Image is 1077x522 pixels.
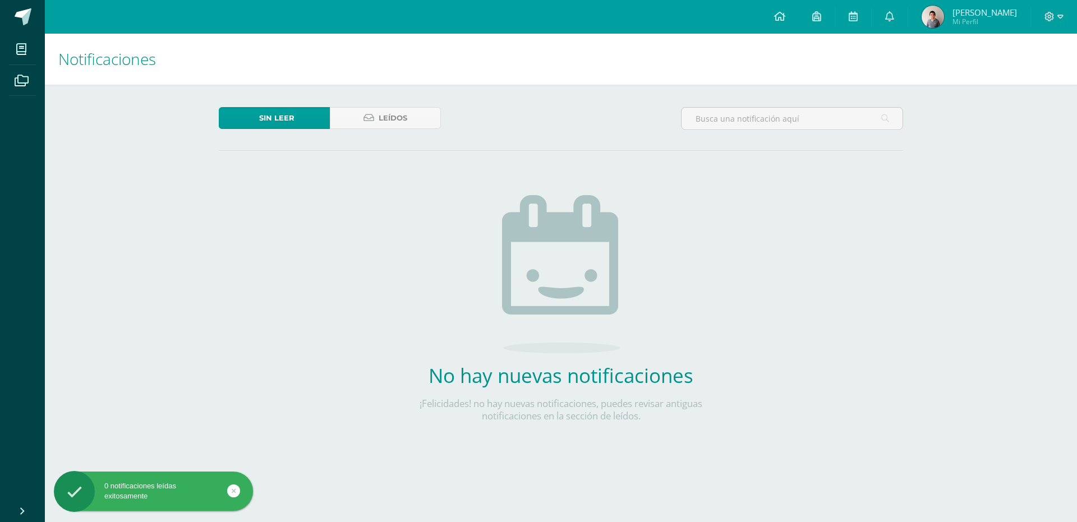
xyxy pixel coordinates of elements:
span: Sin leer [259,108,294,128]
input: Busca una notificación aquí [682,108,903,130]
span: [PERSON_NAME] [952,7,1017,18]
span: Mi Perfil [952,17,1017,26]
a: Sin leer [219,107,330,129]
img: dc2e55a3da16c39eeb59cfe4b8ad3c5f.png [922,6,944,28]
span: Leídos [379,108,407,128]
img: no_activities.png [502,195,620,353]
a: Leídos [330,107,441,129]
div: 0 notificaciones leídas exitosamente [54,481,253,501]
p: ¡Felicidades! no hay nuevas notificaciones, puedes revisar antiguas notificaciones en la sección ... [395,398,726,422]
span: Notificaciones [58,48,156,70]
h2: No hay nuevas notificaciones [395,362,726,389]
